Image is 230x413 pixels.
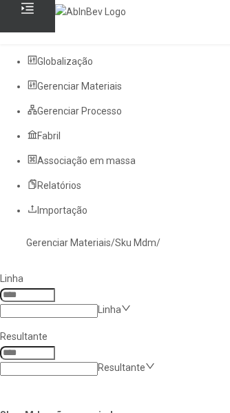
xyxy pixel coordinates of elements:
nz-select-placeholder: Resultante [98,362,145,373]
span: Globalização [37,56,93,67]
img: AbInBev Logo [55,4,126,19]
nz-select-placeholder: Linha [98,304,121,315]
nz-breadcrumb-separator: / [111,237,115,248]
span: Associação em massa [37,155,136,166]
span: Gerenciar Materiais [37,81,122,92]
nz-breadcrumb-separator: / [156,237,160,248]
span: Gerenciar Processo [37,105,122,117]
span: Fabril [37,130,61,141]
a: Sku Mdm [115,237,156,248]
span: Importação [37,205,87,216]
a: Gerenciar Materiais [26,237,111,248]
span: Relatórios [37,180,81,191]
